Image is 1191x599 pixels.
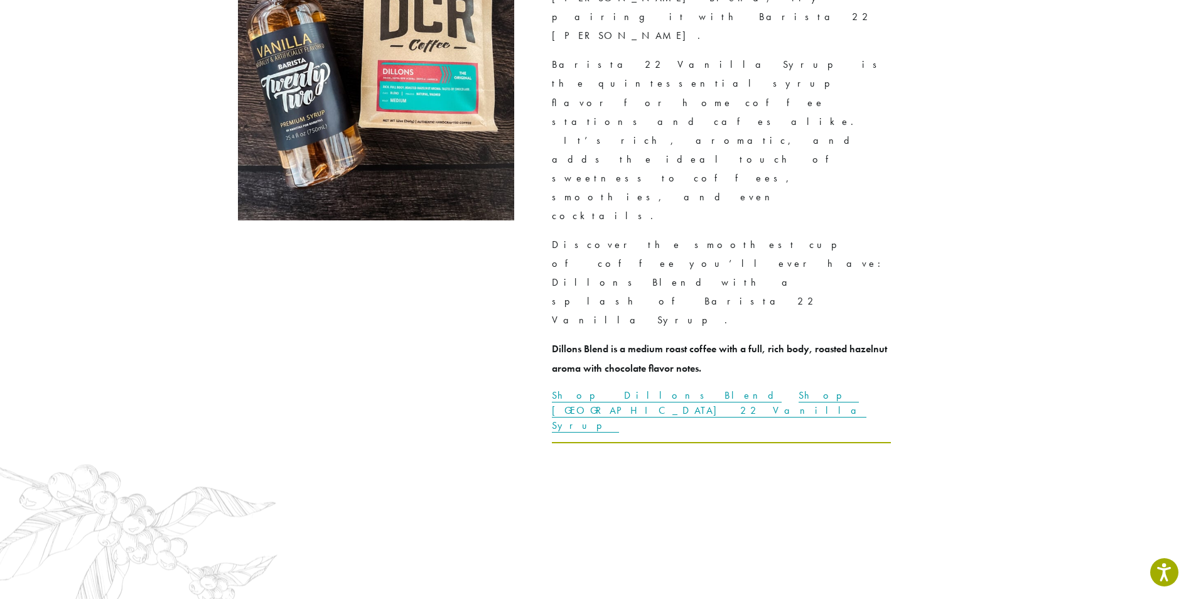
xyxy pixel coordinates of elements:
p: Barista 22 Vanilla Syrup is the quintessential syrup flavor for home coffee stations and cafes al... [552,55,891,225]
p: Discover the smoothest cup of coffee you’ll ever have: Dillons Blend with a splash of Barista 22 ... [552,235,891,330]
a: Shop Dillons Blend [552,389,782,402]
a: Shop [GEOGRAPHIC_DATA] 22 Vanilla Syrup [552,389,866,433]
strong: Dillons Blend is a medium roast coffee with a full, rich body, roasted hazelnut aroma with chocol... [552,342,887,374]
